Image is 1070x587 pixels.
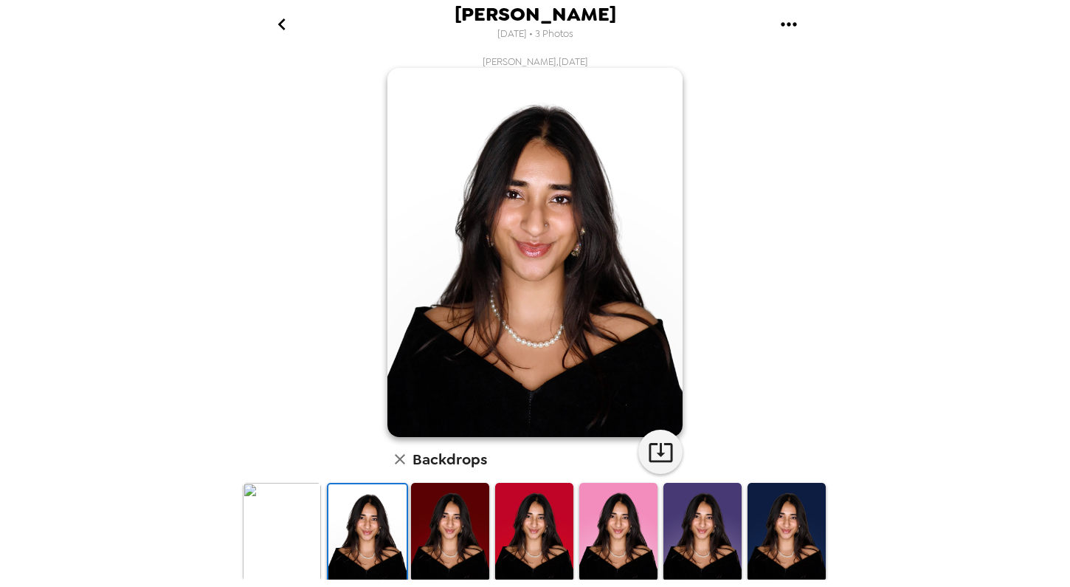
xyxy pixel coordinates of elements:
[497,24,573,44] span: [DATE] • 3 Photos
[455,4,616,24] span: [PERSON_NAME]
[243,483,321,581] img: Original
[413,447,487,471] h6: Backdrops
[483,55,588,68] span: [PERSON_NAME] , [DATE]
[387,68,683,437] img: user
